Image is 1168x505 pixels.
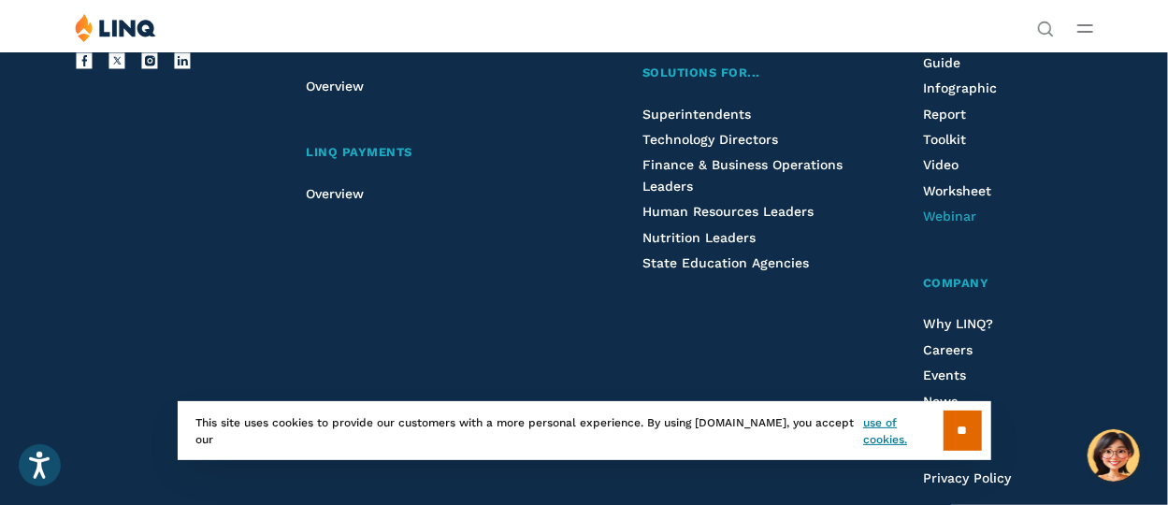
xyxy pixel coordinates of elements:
div: This site uses cookies to provide our customers with a more personal experience. By using [DOMAIN... [178,401,991,460]
a: Why LINQ? [923,316,993,331]
nav: Utility Navigation [1037,13,1054,36]
a: Superintendents [642,107,751,122]
a: Company [923,274,1093,294]
a: Toolkit [923,132,966,147]
a: LinkedIn [173,51,192,70]
a: Instagram [140,51,159,70]
a: LINQ Payments [306,143,567,163]
a: Video [923,157,959,172]
a: Technology Directors [642,132,778,147]
a: Overview [306,79,364,94]
a: Human Resources Leaders [642,204,814,219]
a: Overview [306,186,364,201]
a: Careers [923,342,973,357]
a: Events [923,368,966,382]
a: State Education Agencies [642,255,809,270]
button: Open Search Bar [1037,19,1054,36]
a: Worksheet [923,183,991,198]
img: LINQ | K‑12 Software [75,13,156,42]
a: Webinar [923,209,976,224]
a: use of cookies. [863,414,943,448]
span: Company [923,276,989,290]
a: Guide [923,55,960,70]
a: Report [923,107,966,122]
span: LINQ Payments [306,145,412,159]
a: Finance & Business Operations Leaders [642,157,843,193]
a: Infographic [923,80,997,95]
button: Hello, have a question? Let’s chat. [1088,429,1140,482]
a: News [923,394,958,409]
a: X [108,51,126,70]
button: Open Main Menu [1077,18,1093,38]
a: Nutrition Leaders [642,230,756,245]
a: Facebook [75,51,94,70]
